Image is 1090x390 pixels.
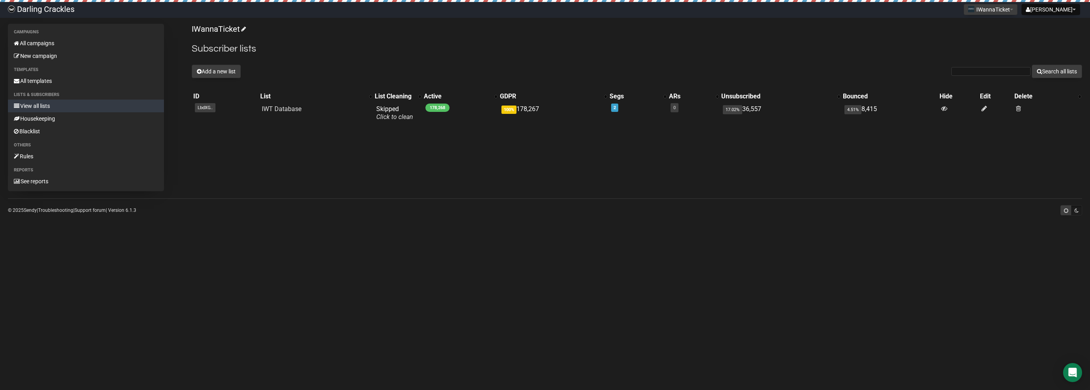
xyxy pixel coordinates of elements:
[259,91,373,102] th: List: No sort applied, activate to apply an ascending sort
[422,91,498,102] th: Active: No sort applied, activate to apply an ascending sort
[608,91,667,102] th: Segs: No sort applied, activate to apply an ascending sort
[968,6,974,12] img: 1.png
[1063,363,1082,382] div: Open Intercom Messenger
[723,105,742,114] span: 17.02%
[193,92,257,100] div: ID
[8,125,164,138] a: Blacklist
[8,165,164,175] li: Reports
[262,105,301,113] a: IWT Database
[844,105,861,114] span: 4.51%
[192,91,259,102] th: ID: No sort applied, sorting is disabled
[1032,65,1082,78] button: Search all lists
[8,100,164,112] a: View all lists
[8,140,164,150] li: Others
[195,103,215,112] span: LbdXG..
[673,105,676,110] a: 0
[938,91,978,102] th: Hide: No sort applied, sorting is disabled
[841,102,938,124] td: 8,415
[8,90,164,100] li: Lists & subscribers
[192,42,1082,56] h2: Subscriber lists
[8,175,164,188] a: See reports
[500,92,600,100] div: GDPR
[376,105,413,121] span: Skipped
[192,24,245,34] a: IWannaTicket
[841,91,938,102] th: Bounced: No sort applied, sorting is disabled
[192,65,241,78] button: Add a new list
[74,207,106,213] a: Support forum
[843,92,936,100] div: Bounced
[498,91,608,102] th: GDPR: No sort applied, activate to apply an ascending sort
[964,4,1018,15] button: IWannaTicket
[8,27,164,37] li: Campaigns
[667,91,720,102] th: ARs: No sort applied, activate to apply an ascending sort
[720,102,841,124] td: 36,557
[1013,91,1082,102] th: Delete: No sort applied, activate to apply an ascending sort
[8,50,164,62] a: New campaign
[978,91,1013,102] th: Edit: No sort applied, sorting is disabled
[424,92,490,100] div: Active
[8,206,136,215] p: © 2025 | | | Version 6.1.3
[8,37,164,50] a: All campaigns
[501,106,516,114] span: 100%
[8,6,15,13] img: a5199ef85a574f23c5d8dbdd0683af66
[376,113,413,121] a: Click to clean
[980,92,1011,100] div: Edit
[425,104,450,112] span: 178,268
[38,207,73,213] a: Troubleshooting
[8,112,164,125] a: Housekeeping
[614,105,616,110] a: 2
[939,92,977,100] div: Hide
[610,92,659,100] div: Segs
[8,75,164,87] a: All templates
[373,91,422,102] th: List Cleaning: No sort applied, activate to apply an ascending sort
[721,92,833,100] div: Unsubscribed
[669,92,712,100] div: ARs
[375,92,414,100] div: List Cleaning
[8,65,164,75] li: Templates
[1014,92,1074,100] div: Delete
[260,92,365,100] div: List
[8,150,164,163] a: Rules
[1021,4,1080,15] button: [PERSON_NAME]
[498,102,608,124] td: 178,267
[24,207,37,213] a: Sendy
[720,91,841,102] th: Unsubscribed: No sort applied, activate to apply an ascending sort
